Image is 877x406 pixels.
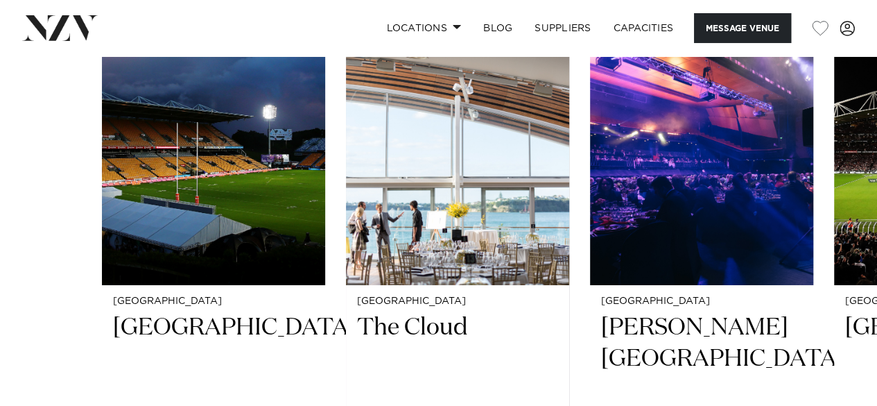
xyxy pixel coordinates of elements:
[357,296,558,307] small: [GEOGRAPHIC_DATA]
[472,13,523,43] a: BLOG
[113,312,314,406] h2: [GEOGRAPHIC_DATA]
[601,312,802,406] h2: [PERSON_NAME][GEOGRAPHIC_DATA]
[523,13,602,43] a: SUPPLIERS
[357,312,558,406] h2: The Cloud
[375,13,472,43] a: Locations
[602,13,685,43] a: Capacities
[113,296,314,307] small: [GEOGRAPHIC_DATA]
[601,296,802,307] small: [GEOGRAPHIC_DATA]
[694,13,791,43] button: Message Venue
[22,15,98,40] img: nzv-logo.png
